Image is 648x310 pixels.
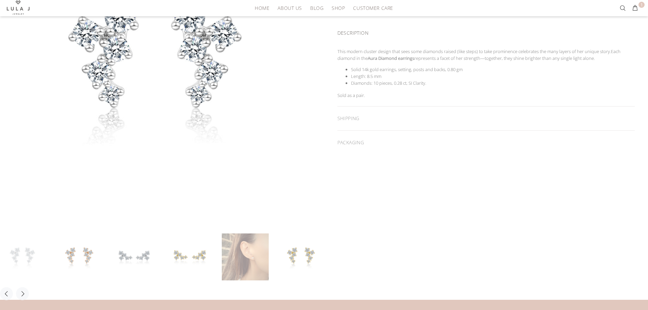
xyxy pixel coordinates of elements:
[306,3,328,13] a: BLOG
[337,107,635,130] div: SHIPPING
[16,287,29,300] button: Next
[273,3,306,13] a: ABOUT US
[328,3,349,13] a: SHOP
[255,5,269,11] span: HOME
[629,3,641,14] button: 1
[337,48,635,62] p: This modern cluster design that sees some diamonds raised (like steps) to take prominence celebra...
[349,3,393,13] a: CUSTOMER CARE
[337,21,635,43] div: DESCRIPTION
[337,92,635,99] p: Sold as a pair.
[353,5,393,11] span: CUSTOMER CARE
[337,131,635,154] div: PACKAGING
[351,66,635,73] li: Solid 14k gold earrings, setting, posts and backs, 0.80 gm
[278,5,302,11] span: ABOUT US
[368,55,414,61] strong: Aura Diamond earrings
[332,5,345,11] span: SHOP
[310,5,323,11] span: BLOG
[351,73,635,80] li: Length: 8.5 mm
[351,80,635,86] li: Diamonds: 10 pieces, 0.28 ct, SI Clarity.
[251,3,273,13] a: HOME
